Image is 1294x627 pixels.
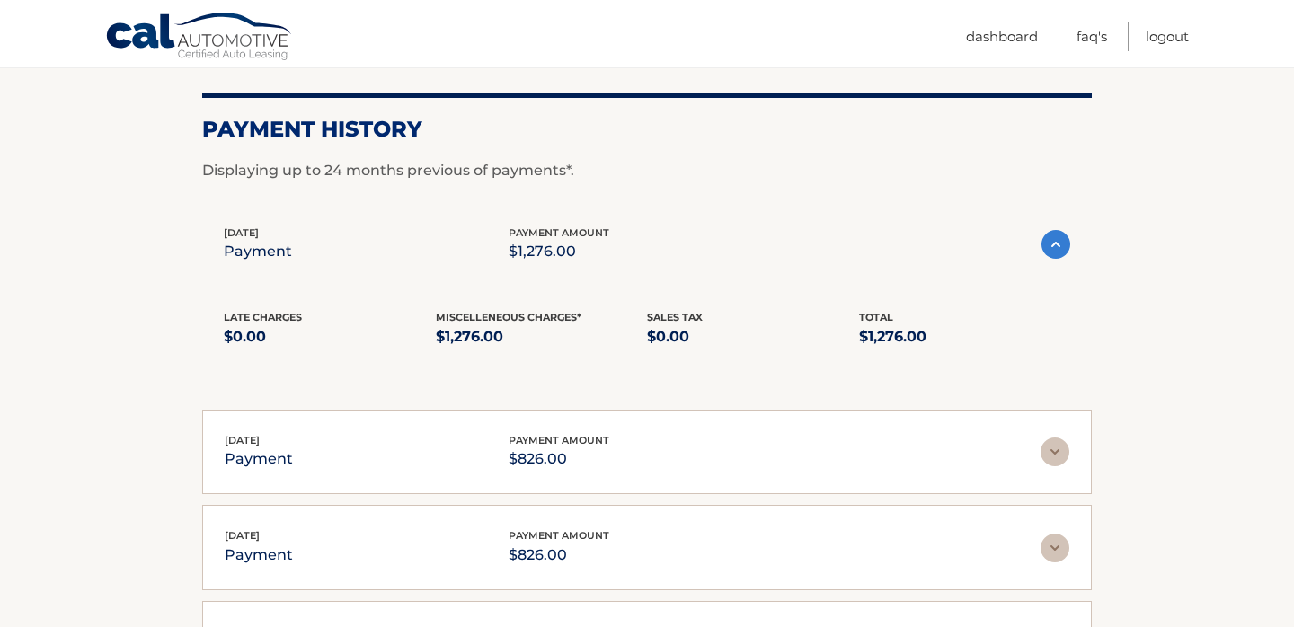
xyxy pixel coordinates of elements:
a: Dashboard [966,22,1038,51]
a: FAQ's [1077,22,1107,51]
img: accordion-active.svg [1041,230,1070,259]
p: payment [224,239,292,264]
p: $1,276.00 [859,324,1071,349]
span: [DATE] [225,434,260,446]
p: Displaying up to 24 months previous of payments*. [202,160,1092,181]
a: Logout [1146,22,1189,51]
p: $0.00 [647,324,859,349]
span: Sales Tax [647,311,703,323]
span: payment amount [509,226,609,239]
p: $1,276.00 [436,324,648,349]
p: payment [225,543,293,568]
span: Miscelleneous Charges* [436,311,581,323]
span: Late Charges [224,311,302,323]
span: payment amount [509,434,609,446]
p: payment [225,446,293,472]
p: $1,276.00 [509,239,609,264]
img: accordion-rest.svg [1041,437,1069,466]
p: $826.00 [509,543,609,568]
p: $826.00 [509,446,609,472]
span: [DATE] [225,529,260,542]
span: Total [859,311,893,323]
img: accordion-rest.svg [1041,534,1069,562]
p: $0.00 [224,324,436,349]
span: [DATE] [224,226,259,239]
a: Cal Automotive [105,12,294,64]
span: payment amount [509,529,609,542]
h2: Payment History [202,116,1092,143]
